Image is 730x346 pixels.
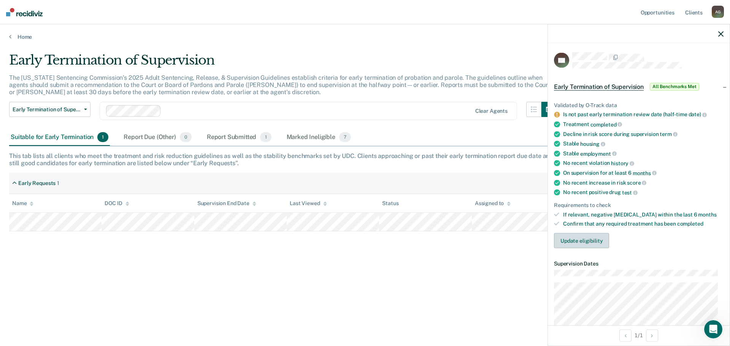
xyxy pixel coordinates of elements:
div: Validated by O-Track data [554,102,724,108]
span: employment [580,150,616,156]
span: 7 [339,132,351,142]
button: Previous Opportunity [619,329,632,341]
span: Early Termination of Supervision [554,83,644,90]
div: Suitable for Early Termination [9,129,110,146]
div: If relevant, negative [MEDICAL_DATA] within the last 6 [563,211,724,218]
span: completed [677,221,703,227]
div: Early Requests [18,180,56,186]
div: Name [12,200,33,207]
span: score [627,180,646,186]
img: Recidiviz [6,8,43,16]
div: 1 / 1 [548,325,730,345]
div: Requirements to check [554,202,724,208]
div: No recent increase in risk [563,179,724,186]
span: term [660,131,677,137]
div: Treatment [563,121,724,128]
span: Early Termination of Supervision [13,106,81,113]
span: All Benchmarks Met [650,83,699,90]
dt: Supervision Dates [554,261,724,267]
div: Confirm that any required treatment has been [563,221,724,227]
div: DOC ID [105,200,129,207]
div: Last Viewed [290,200,327,207]
span: completed [590,121,622,127]
div: Decline in risk score during supervision [563,131,724,137]
div: No recent positive drug [563,189,724,196]
div: Marked Ineligible [285,129,353,146]
div: Report Due (Other) [122,129,193,146]
div: Report Submitted [205,129,273,146]
span: months [698,211,716,217]
button: Update eligibility [554,233,609,248]
button: Next Opportunity [646,329,658,341]
span: 1 [260,132,271,142]
div: Stable [563,150,724,157]
span: history [611,160,634,166]
div: Supervision End Date [197,200,256,207]
div: Assigned to [475,200,511,207]
div: 1 [57,180,59,186]
span: test [622,189,638,195]
div: Early Termination of Supervision [9,52,557,74]
p: The [US_STATE] Sentencing Commission’s 2025 Adult Sentencing, Release, & Supervision Guidelines e... [9,74,550,96]
div: Stable [563,141,724,147]
div: No recent violation [563,160,724,167]
a: Home [9,33,721,40]
div: A G [712,6,724,18]
div: Status [382,200,398,207]
iframe: Intercom live chat [704,320,722,338]
span: 0 [180,132,192,142]
div: Clear agents [475,108,508,114]
span: housing [580,141,605,147]
div: Early Termination of SupervisionAll Benchmarks Met [548,74,730,99]
span: months [633,170,657,176]
div: Is not past early termination review date (half-time date) [563,111,724,118]
div: On supervision for at least 6 [563,169,724,176]
div: This tab lists all clients who meet the treatment and risk reduction guidelines as well as the st... [9,152,721,167]
span: 1 [97,132,108,142]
